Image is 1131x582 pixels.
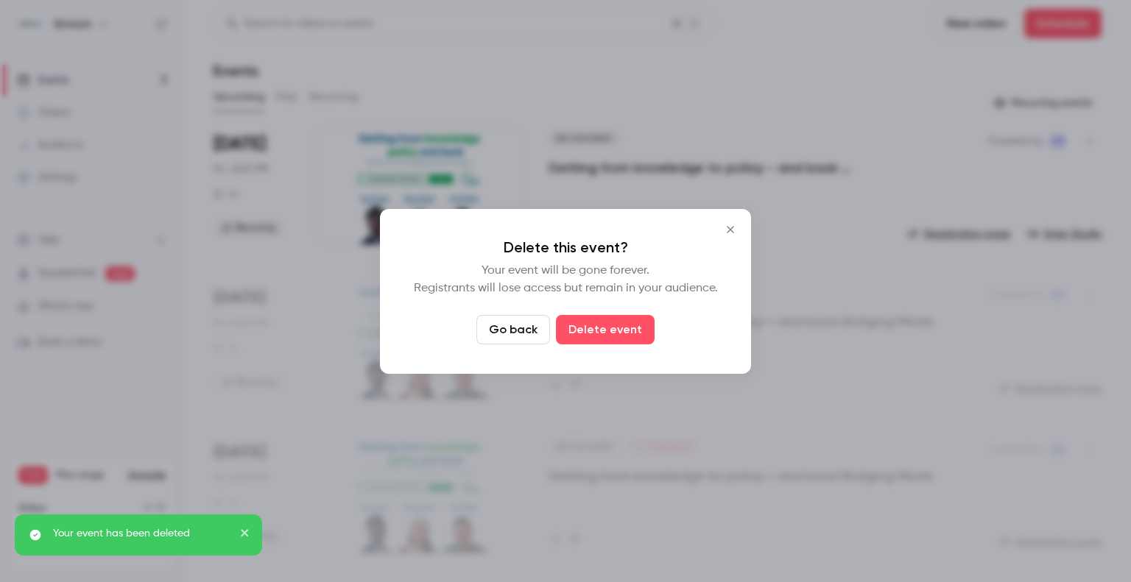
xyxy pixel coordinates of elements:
[476,315,550,344] button: Go back
[240,526,250,544] button: close
[556,315,655,344] button: Delete event
[409,238,722,256] p: Delete this event?
[409,262,722,297] p: Your event will be gone forever. Registrants will lose access but remain in your audience.
[716,215,745,244] button: Close
[53,526,230,541] p: Your event has been deleted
